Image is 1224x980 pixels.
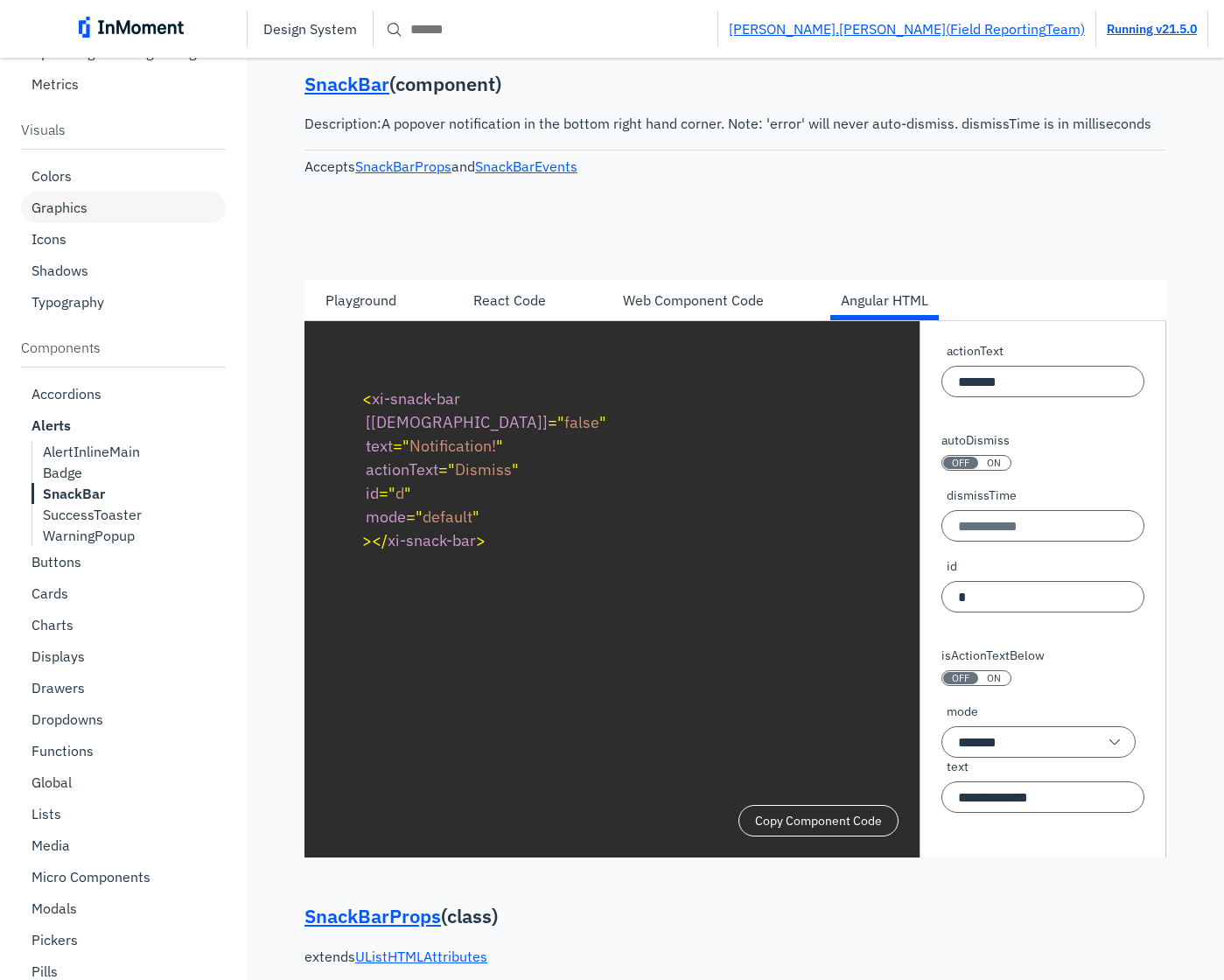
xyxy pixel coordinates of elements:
[379,483,411,503] span: d
[372,530,388,550] span: </
[366,459,438,479] span: actionText
[31,742,94,759] p: Functions
[755,814,882,829] pre: Copy Component Code
[384,18,405,39] span: search icon
[393,436,503,456] span: Notification!
[379,483,388,503] span: =
[31,805,61,822] p: Lists
[372,530,476,550] span: xi-snack-bar
[393,436,402,456] span: =
[406,507,416,527] span: =
[941,486,1144,542] div: dismissTime
[366,507,406,527] span: mode
[476,530,486,550] span: >
[362,388,460,409] span: xi-snack-bar
[947,557,957,576] span: id
[304,115,1166,132] pre: Description: A popover notification in the bottom right hand corner. Note: 'error' will never aut...
[43,485,105,502] b: SnackBar
[1104,731,1125,752] span: single arrow down icon
[362,388,372,409] span: <
[496,436,503,456] span: "
[43,464,82,481] p: Badge
[31,773,72,791] p: Global
[43,527,135,544] p: WarningPopup
[512,459,519,479] span: "
[31,962,58,980] p: Pills
[623,290,764,311] div: Web Component Code
[374,13,717,45] input: Search
[941,557,1144,612] div: d
[31,616,73,633] p: Charts
[404,483,411,503] span: "
[952,457,969,469] span: OFF
[438,459,519,479] span: Dismiss
[31,710,103,728] p: Dropdowns
[304,280,1166,320] div: horizontal tab bar
[304,903,441,928] a: SnackBarProps
[941,703,1136,758] div: default
[602,280,785,320] div: Web Component Code
[21,121,226,138] p: Visuals
[31,230,66,248] p: Icons
[355,157,451,175] a: SnackBarProps
[304,71,1166,98] p: ( component )
[366,483,379,503] span: id
[475,157,577,175] a: SnackBarEvents
[31,899,77,917] p: Modals
[31,647,85,665] p: Displays
[402,436,409,456] span: "
[941,431,1011,450] label: autoDismiss
[941,647,1045,665] label: isActionTextBelow
[548,412,606,432] span: false
[362,530,372,550] span: >
[31,931,78,948] p: Pickers
[947,703,978,721] span: mode
[599,412,606,432] span: "
[452,280,567,320] div: React Code
[941,758,1144,813] div: Notification!
[738,805,899,836] button: Copy Component Code
[947,486,1017,505] span: dismissTime
[1107,21,1197,37] a: Running v21.5.0
[304,280,417,320] div: Playground
[31,553,81,570] p: Buttons
[263,20,357,38] p: Design System
[325,290,396,311] div: Playground
[406,507,479,527] span: default
[472,507,479,527] span: "
[947,342,1004,360] span: actionText
[987,672,1001,684] span: ON
[941,342,1144,397] div: Dismiss
[21,339,226,356] p: Components
[841,290,928,311] div: Angular HTML
[416,507,423,527] span: "
[31,385,101,402] p: Accordions
[820,280,949,320] div: Angular HTML
[366,412,548,432] span: [[DEMOGRAPHIC_DATA]]
[557,412,564,432] span: "
[43,506,142,523] p: SuccessToaster
[366,436,393,456] span: text
[304,157,1166,175] div: Accepts and
[31,199,87,216] p: Graphics
[473,290,546,311] div: React Code
[31,167,72,185] p: Colors
[548,412,557,432] span: =
[388,483,395,503] span: "
[941,670,1011,686] button: isActionTextBelow
[31,293,104,311] p: Typography
[79,17,184,38] img: inmoment_main_full_color
[304,71,389,96] a: SnackBar
[355,948,487,965] a: UListHTMLAttributes
[729,20,1085,38] a: [PERSON_NAME].[PERSON_NAME](Field ReportingTeam)
[448,459,455,479] span: "
[304,903,1166,930] p: ( class )
[947,758,969,776] span: text
[31,584,68,602] p: Cards
[43,443,140,460] p: AlertInlineMain
[31,836,70,854] p: Media
[31,416,71,434] b: Alerts
[941,455,1011,471] button: autoDismiss
[31,868,150,885] p: Micro Components
[952,672,969,684] span: OFF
